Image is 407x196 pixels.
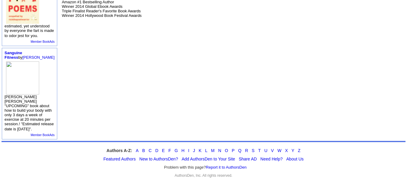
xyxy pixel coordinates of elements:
a: X [285,148,288,153]
a: A [136,148,139,153]
a: H [181,148,184,153]
a: R [245,148,248,153]
a: P [232,148,234,153]
a: U [264,148,267,153]
a: About Us [286,157,304,161]
a: Featured Authors [103,157,136,161]
font: Problem with this page? [164,165,247,170]
a: L [205,148,208,153]
a: T [258,148,261,153]
a: D [155,148,158,153]
a: F [168,148,171,153]
a: I [188,148,189,153]
a: Y [292,148,294,153]
font: [PERSON_NAME] [PERSON_NAME] "UPCOMING" book about how to build your body with only 3 days a week ... [5,95,54,131]
a: Member BookAds [31,133,55,137]
a: B [142,148,145,153]
a: Add AuthorsDen to Your Site [182,157,235,161]
a: C [149,148,152,153]
font: by [5,51,55,60]
a: M [211,148,215,153]
a: K [199,148,201,153]
a: [PERSON_NAME] [22,55,55,60]
div: AuthorsDen, Inc. All rights reserved. [2,173,405,178]
a: Share AD [239,157,257,161]
a: G [174,148,178,153]
a: W [277,148,281,153]
a: Need Help? [260,157,283,161]
a: V [271,148,274,153]
a: Report it to AuthorsDen [206,165,246,170]
a: Sanguine Fitness [5,51,22,60]
a: Q [238,148,242,153]
a: S [252,148,255,153]
strong: Authors A-Z: [107,148,132,153]
a: Member BookAds [31,40,55,43]
a: E [162,148,165,153]
a: N [218,148,221,153]
a: New to AuthorsDen? [139,157,178,161]
a: Z [298,148,301,153]
a: O [225,148,228,153]
a: J [193,148,195,153]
